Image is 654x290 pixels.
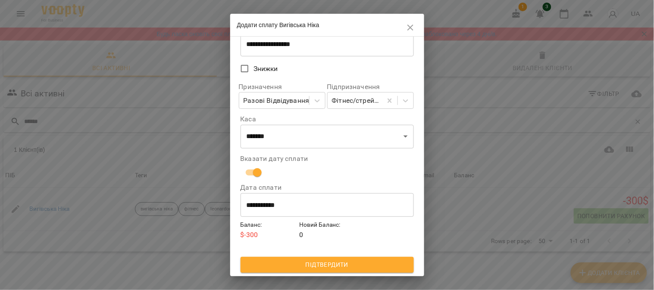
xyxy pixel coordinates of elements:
[241,230,296,240] p: $ -300
[332,96,383,106] div: Фітнес/стрейчинг/гімнастика індив 1
[297,219,357,241] div: 0
[327,83,414,90] label: Підпризначення
[241,184,414,191] label: Дата сплати
[253,64,278,74] span: Знижки
[241,155,414,162] label: Вказати дату сплати
[299,220,355,230] h6: Новий Баланс :
[237,22,319,28] span: Додати сплату Вигівська Ніка
[241,220,296,230] h6: Баланс :
[247,259,407,270] span: Підтвердити
[241,257,414,272] button: Підтвердити
[239,83,325,90] label: Призначення
[244,96,310,106] div: Разові Відвідування
[241,116,414,123] label: Каса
